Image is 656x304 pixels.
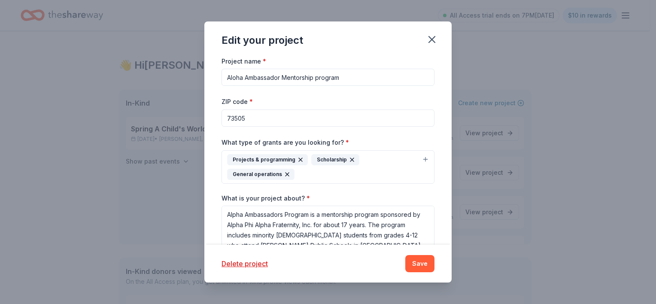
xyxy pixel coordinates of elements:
[227,169,295,180] div: General operations
[222,150,434,184] button: Projects & programmingScholarshipGeneral operations
[222,194,310,203] label: What is your project about?
[222,97,253,106] label: ZIP code
[222,206,434,283] textarea: Alpha Ambassadors Program is a mentorship program sponsored by Alpha Phi Alpha Fraternity, Inc. f...
[405,255,434,272] button: Save
[311,154,359,165] div: Scholarship
[222,57,266,66] label: Project name
[227,154,308,165] div: Projects & programming
[222,33,303,47] div: Edit your project
[222,109,434,127] input: 12345 (U.S. only)
[222,69,434,86] input: After school program
[222,138,349,147] label: What type of grants are you looking for?
[222,258,268,269] button: Delete project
